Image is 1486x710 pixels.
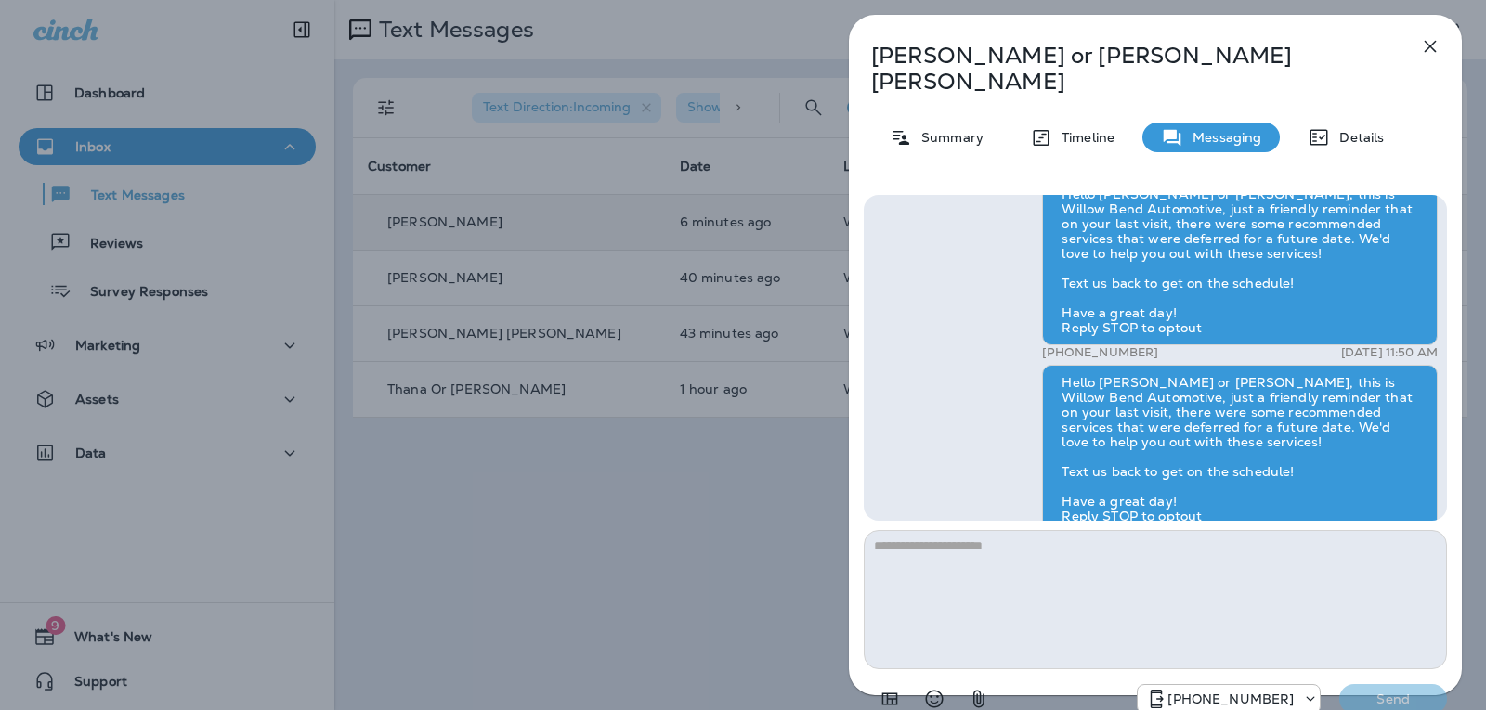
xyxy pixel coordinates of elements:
div: +1 (813) 497-4455 [1138,688,1320,710]
p: Details [1330,130,1384,145]
p: Timeline [1052,130,1114,145]
div: Hello [PERSON_NAME] or [PERSON_NAME], this is Willow Bend Automotive, just a friendly reminder th... [1042,365,1438,534]
p: [DATE] 11:50 AM [1341,345,1438,360]
p: Messaging [1183,130,1261,145]
p: Summary [912,130,984,145]
div: Hello [PERSON_NAME] or [PERSON_NAME], this is Willow Bend Automotive, just a friendly reminder th... [1042,176,1438,345]
p: [PERSON_NAME] or [PERSON_NAME] [PERSON_NAME] [871,43,1378,95]
p: [PHONE_NUMBER] [1042,345,1158,360]
p: [PHONE_NUMBER] [1167,691,1294,706]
